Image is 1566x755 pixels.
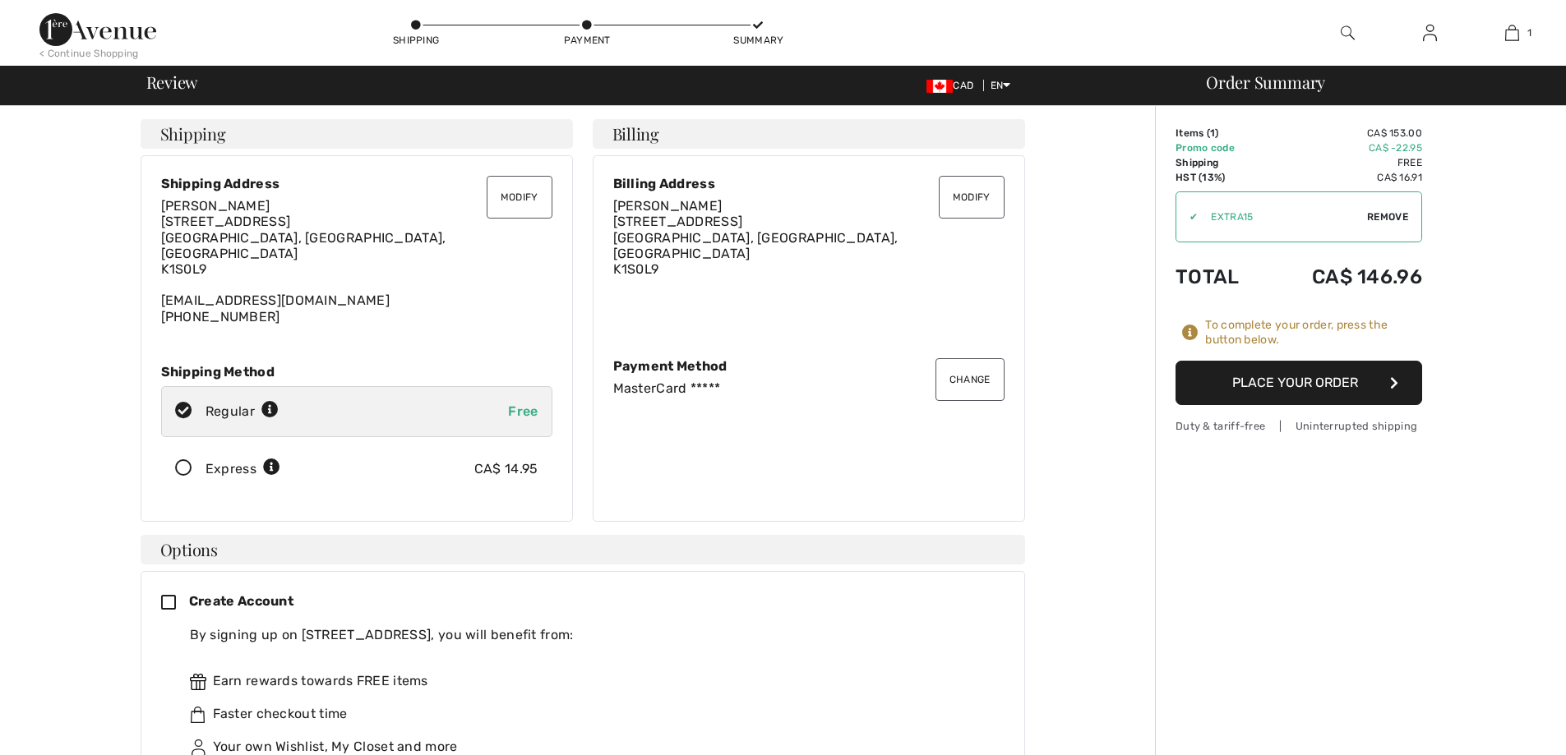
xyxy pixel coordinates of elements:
[206,402,279,421] div: Regular
[1176,418,1422,434] div: Duty & tariff-free | Uninterrupted shipping
[141,535,1025,564] h4: Options
[474,459,538,479] div: CA$ 14.95
[1505,23,1519,43] img: My Bag
[206,459,280,479] div: Express
[39,46,139,61] div: < Continue Shopping
[1198,192,1367,242] input: Promo code
[1205,318,1422,348] div: To complete your order, press the button below.
[1176,209,1198,224] div: ✔
[190,674,206,690] img: rewards.svg
[733,33,783,48] div: Summary
[190,707,206,723] img: faster.svg
[613,176,1005,191] div: Billing Address
[189,593,293,609] span: Create Account
[1410,23,1450,44] a: Sign In
[161,364,552,380] div: Shipping Method
[612,126,659,142] span: Billing
[1176,249,1266,305] td: Total
[1266,249,1422,305] td: CA$ 146.96
[1266,140,1422,155] td: CA$ -22.95
[487,176,552,219] button: Modify
[613,214,898,277] span: [STREET_ADDRESS] [GEOGRAPHIC_DATA], [GEOGRAPHIC_DATA], [GEOGRAPHIC_DATA] K1S0L9
[939,176,1005,219] button: Modify
[926,80,980,91] span: CAD
[190,704,991,724] div: Faster checkout time
[1527,25,1531,40] span: 1
[161,176,552,191] div: Shipping Address
[1210,127,1215,139] span: 1
[1186,74,1556,90] div: Order Summary
[391,33,441,48] div: Shipping
[1266,170,1422,185] td: CA$ 16.91
[1266,126,1422,140] td: CA$ 153.00
[613,198,723,214] span: [PERSON_NAME]
[991,80,1011,91] span: EN
[190,671,991,691] div: Earn rewards towards FREE items
[190,625,991,645] div: By signing up on [STREET_ADDRESS], you will benefit from:
[926,80,953,93] img: Canadian Dollar
[161,198,552,325] div: [EMAIL_ADDRESS][DOMAIN_NAME] [PHONE_NUMBER]
[935,358,1005,401] button: Change
[1266,155,1422,170] td: Free
[1176,170,1266,185] td: HST (13%)
[508,403,538,419] span: Free
[1471,23,1552,43] a: 1
[1176,140,1266,155] td: Promo code
[1176,361,1422,405] button: Place Your Order
[146,74,198,90] span: Review
[1367,209,1408,224] span: Remove
[39,13,156,46] img: 1ère Avenue
[160,126,226,142] span: Shipping
[613,358,1005,374] div: Payment Method
[1176,126,1266,140] td: Items ( )
[1341,23,1355,43] img: search the website
[161,198,270,214] span: [PERSON_NAME]
[1176,155,1266,170] td: Shipping
[161,214,446,277] span: [STREET_ADDRESS] [GEOGRAPHIC_DATA], [GEOGRAPHIC_DATA], [GEOGRAPHIC_DATA] K1S0L9
[562,33,612,48] div: Payment
[1423,23,1437,43] img: My Info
